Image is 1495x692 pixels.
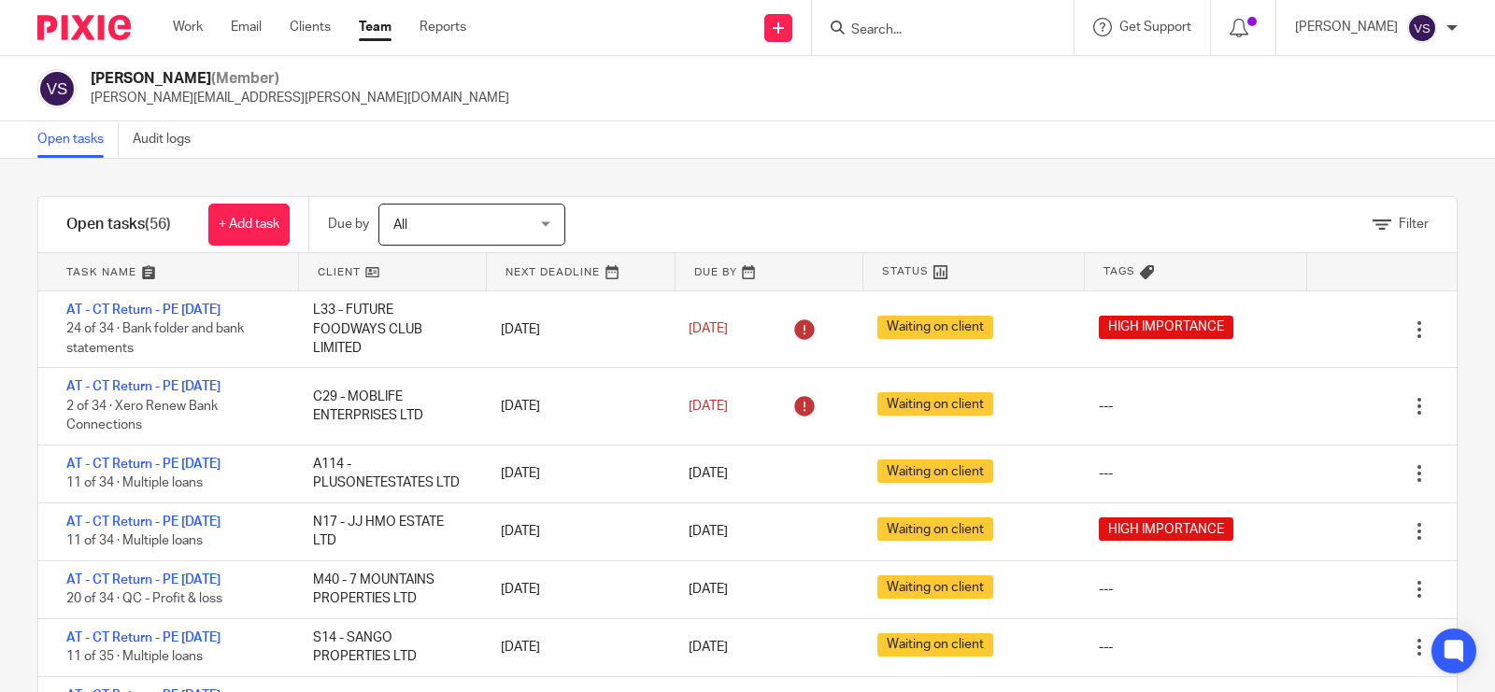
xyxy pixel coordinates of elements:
a: Team [359,18,392,36]
span: Get Support [1119,21,1191,34]
span: (Member) [211,71,279,86]
span: Waiting on client [877,517,993,541]
div: --- [1099,580,1113,599]
span: 11 of 34 · Multiple loans [66,477,203,490]
span: Waiting on client [877,575,993,599]
span: All [393,219,407,232]
span: HIGH IMPORTANCE [1099,517,1233,541]
a: Work [173,18,203,36]
div: --- [1099,638,1113,657]
span: [DATE] [689,641,728,654]
span: [DATE] [689,467,728,480]
div: M40 - 7 MOUNTAINS PROPERTIES LTD [294,561,482,618]
div: --- [1099,397,1113,416]
div: [DATE] [482,628,670,666]
div: C29 - MOBLIFE ENTERPRISES LTD [294,378,482,435]
div: [DATE] [482,388,670,425]
span: Waiting on client [877,633,993,657]
span: [DATE] [689,525,728,538]
span: 11 of 34 · Multiple loans [66,534,203,547]
div: A114 - PLUSONETESTATES LTD [294,445,482,502]
div: N17 - JJ HMO ESTATE LTD [294,503,482,560]
a: AT - CT Return - PE [DATE] [66,515,221,529]
a: AT - CT Return - PE [DATE] [66,380,221,393]
span: 11 of 35 · Multiple loans [66,650,203,663]
h1: Open tasks [66,215,171,234]
span: [DATE] [689,583,728,596]
span: [DATE] [689,323,728,336]
p: [PERSON_NAME][EMAIL_ADDRESS][PERSON_NAME][DOMAIN_NAME] [91,89,509,107]
img: svg%3E [37,69,77,108]
a: Audit logs [133,121,205,158]
a: Open tasks [37,121,119,158]
p: [PERSON_NAME] [1295,18,1398,36]
span: Waiting on client [877,316,993,339]
div: S14 - SANGO PROPERTIES LTD [294,619,482,676]
span: (56) [145,217,171,232]
a: Reports [420,18,466,36]
span: [DATE] [689,400,728,413]
span: Waiting on client [877,459,993,483]
a: AT - CT Return - PE [DATE] [66,458,221,471]
div: [DATE] [482,311,670,348]
span: Tags [1103,263,1135,279]
a: AT - CT Return - PE [DATE] [66,631,221,644]
p: Due by [328,215,369,233]
a: AT - CT Return - PE [DATE] [66,573,221,586]
div: --- [1099,464,1113,483]
div: [DATE] [482,455,670,492]
span: 2 of 34 · Xero Renew Bank Connections [66,400,218,432]
span: 20 of 34 · QC - Profit & loss [66,592,222,605]
a: + Add task [208,204,290,246]
input: Search [849,22,1018,39]
div: [DATE] [482,513,670,550]
span: Filter [1399,218,1429,231]
span: Status [882,263,929,279]
span: Waiting on client [877,392,993,416]
img: svg%3E [1407,13,1437,43]
div: [DATE] [482,571,670,608]
span: 24 of 34 · Bank folder and bank statements [66,323,244,356]
span: HIGH IMPORTANCE [1099,316,1233,339]
h2: [PERSON_NAME] [91,69,509,89]
a: AT - CT Return - PE [DATE] [66,304,221,317]
a: Email [231,18,262,36]
div: L33 - FUTURE FOODWAYS CLUB LIMITED [294,291,482,367]
a: Clients [290,18,331,36]
img: Pixie [37,15,131,40]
